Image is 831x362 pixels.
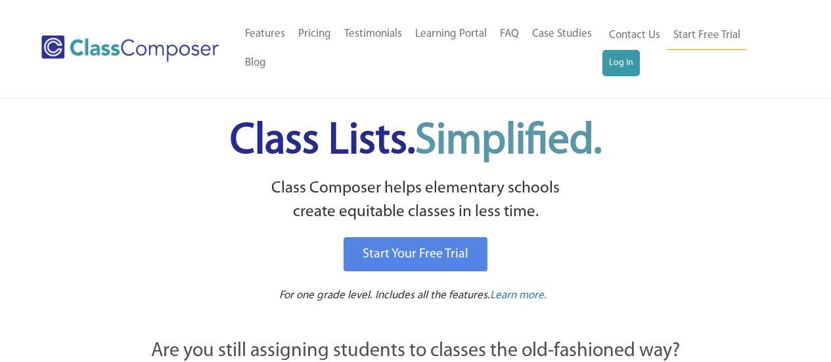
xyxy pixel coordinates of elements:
[41,35,219,62] img: Class Composer
[363,248,468,261] span: Start Your Free Trial
[602,21,667,50] a: Contact Us
[415,120,602,163] span: Simplified.
[344,237,487,271] a: Start Your Free Trial
[79,177,753,225] p: Class Composer helps elementary schools create equitable classes in less time.
[238,20,602,78] nav: Header Menu
[409,20,493,49] a: Learning Portal
[602,21,780,76] nav: Header Menu
[526,20,598,49] a: Case Studies
[490,288,547,304] a: Learn more.
[490,290,547,301] span: Learn more.
[292,20,338,49] a: Pricing
[667,21,747,51] a: Start Free Trial
[602,50,640,76] a: Log In
[238,49,273,78] a: Blog
[279,290,490,301] span: For one grade level. Includes all the features.
[238,20,292,49] a: Features
[230,120,602,163] span: Class Lists.
[493,20,526,49] a: FAQ
[338,20,409,49] a: Testimonials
